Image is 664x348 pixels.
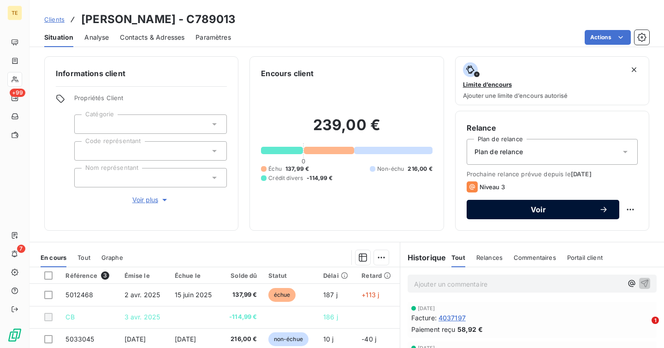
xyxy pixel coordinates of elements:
[323,291,338,299] span: 187 j
[457,324,483,334] span: 58,92 €
[125,291,160,299] span: 2 avr. 2025
[467,170,638,178] span: Prochaine relance prévue depuis le
[418,306,435,311] span: [DATE]
[44,33,73,42] span: Situation
[132,195,169,204] span: Voir plus
[74,195,227,205] button: Voir plus
[585,30,631,45] button: Actions
[463,81,512,88] span: Limite d’encours
[302,157,305,165] span: 0
[41,254,66,261] span: En cours
[74,94,227,107] span: Propriétés Client
[514,254,556,261] span: Commentaires
[411,324,456,334] span: Paiement reçu
[56,68,227,79] h6: Informations client
[65,313,74,321] span: CB
[474,147,523,156] span: Plan de relance
[455,56,649,105] button: Limite d’encoursAjouter une limite d’encours autorisé
[261,116,432,144] h2: 239,00 €
[65,335,94,343] span: 5033045
[226,290,257,300] span: 137,99 €
[408,165,432,173] span: 216,00 €
[467,122,638,133] h6: Relance
[101,254,123,261] span: Graphe
[65,291,93,299] span: 5012468
[268,165,282,173] span: Échu
[268,272,312,279] div: Statut
[125,335,146,343] span: [DATE]
[120,33,184,42] span: Contacts & Adresses
[323,313,338,321] span: 186 j
[82,174,89,182] input: Ajouter une valeur
[125,313,160,321] span: 3 avr. 2025
[261,68,314,79] h6: Encours client
[362,272,394,279] div: Retard
[268,332,308,346] span: non-échue
[17,245,25,253] span: 7
[77,254,90,261] span: Tout
[175,335,196,343] span: [DATE]
[567,254,603,261] span: Portail client
[362,335,376,343] span: -40 j
[377,165,404,173] span: Non-échu
[268,174,303,182] span: Crédit divers
[400,252,446,263] h6: Historique
[125,272,164,279] div: Émise le
[476,254,503,261] span: Relances
[65,271,113,280] div: Référence
[439,313,466,323] span: 4037197
[10,89,25,97] span: +99
[285,165,309,173] span: 137,99 €
[362,291,379,299] span: +113 j
[323,272,350,279] div: Délai
[480,183,505,191] span: Niveau 3
[175,291,212,299] span: 15 juin 2025
[323,335,334,343] span: 10 j
[82,147,89,155] input: Ajouter une valeur
[101,271,109,280] span: 3
[467,200,619,219] button: Voir
[44,15,65,24] a: Clients
[81,11,236,28] h3: [PERSON_NAME] - C789013
[633,317,655,339] iframe: Intercom live chat
[175,272,215,279] div: Échue le
[268,288,296,302] span: échue
[652,317,659,324] span: 1
[226,335,257,344] span: 216,00 €
[226,272,257,279] div: Solde dû
[7,6,22,20] div: TE
[226,312,257,322] span: -114,99 €
[463,92,568,99] span: Ajouter une limite d’encours autorisé
[411,313,437,323] span: Facture :
[82,120,89,128] input: Ajouter une valeur
[451,254,465,261] span: Tout
[307,174,332,182] span: -114,99 €
[478,206,599,213] span: Voir
[44,16,65,23] span: Clients
[196,33,231,42] span: Paramètres
[7,328,22,342] img: Logo LeanPay
[84,33,109,42] span: Analyse
[571,170,592,178] span: [DATE]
